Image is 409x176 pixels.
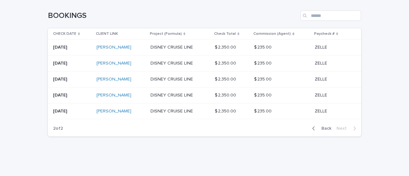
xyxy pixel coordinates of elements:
[315,107,328,114] p: ZELLE
[307,126,334,131] button: Back
[315,43,328,50] p: ZELLE
[150,30,182,37] p: Project (Formula)
[215,107,237,114] p: $ 2,350.00
[336,126,351,131] span: Next
[150,107,194,114] p: DISNEY CRUISE LINE
[53,77,91,82] p: [DATE]
[53,30,76,37] p: CHECK DATE
[150,75,194,82] p: DISNEY CRUISE LINE
[48,121,68,136] p: 2 of 2
[254,107,273,114] p: $ 235.00
[215,59,237,66] p: $ 2,350.00
[254,59,273,66] p: $ 235.00
[53,93,91,98] p: [DATE]
[315,59,328,66] p: ZELLE
[315,91,328,98] p: ZELLE
[53,61,91,66] p: [DATE]
[253,30,291,37] p: Commission (Agent)
[96,109,131,114] a: [PERSON_NAME]
[53,45,91,50] p: [DATE]
[215,91,237,98] p: $ 2,350.00
[254,91,273,98] p: $ 235.00
[48,40,361,56] tr: [DATE][PERSON_NAME] DISNEY CRUISE LINEDISNEY CRUISE LINE $ 2,350.00$ 2,350.00 $ 235.00$ 235.00 ZE...
[48,11,298,20] h1: BOOKINGS
[254,75,273,82] p: $ 235.00
[150,91,194,98] p: DISNEY CRUISE LINE
[96,45,131,50] a: [PERSON_NAME]
[318,126,331,131] span: Back
[300,11,361,21] input: Search
[48,87,361,103] tr: [DATE][PERSON_NAME] DISNEY CRUISE LINEDISNEY CRUISE LINE $ 2,350.00$ 2,350.00 $ 235.00$ 235.00 ZE...
[48,56,361,72] tr: [DATE][PERSON_NAME] DISNEY CRUISE LINEDISNEY CRUISE LINE $ 2,350.00$ 2,350.00 $ 235.00$ 235.00 ZE...
[334,126,361,131] button: Next
[150,43,194,50] p: DISNEY CRUISE LINE
[53,109,91,114] p: [DATE]
[48,103,361,119] tr: [DATE][PERSON_NAME] DISNEY CRUISE LINEDISNEY CRUISE LINE $ 2,350.00$ 2,350.00 $ 235.00$ 235.00 ZE...
[215,43,237,50] p: $ 2,350.00
[96,93,131,98] a: [PERSON_NAME]
[315,75,328,82] p: ZELLE
[314,30,335,37] p: Paycheck #
[150,59,194,66] p: DISNEY CRUISE LINE
[96,77,131,82] a: [PERSON_NAME]
[96,61,131,66] a: [PERSON_NAME]
[48,71,361,87] tr: [DATE][PERSON_NAME] DISNEY CRUISE LINEDISNEY CRUISE LINE $ 2,350.00$ 2,350.00 $ 235.00$ 235.00 ZE...
[215,75,237,82] p: $ 2,350.00
[96,30,118,37] p: CLIENT LINK
[214,30,236,37] p: Check Total
[254,43,273,50] p: $ 235.00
